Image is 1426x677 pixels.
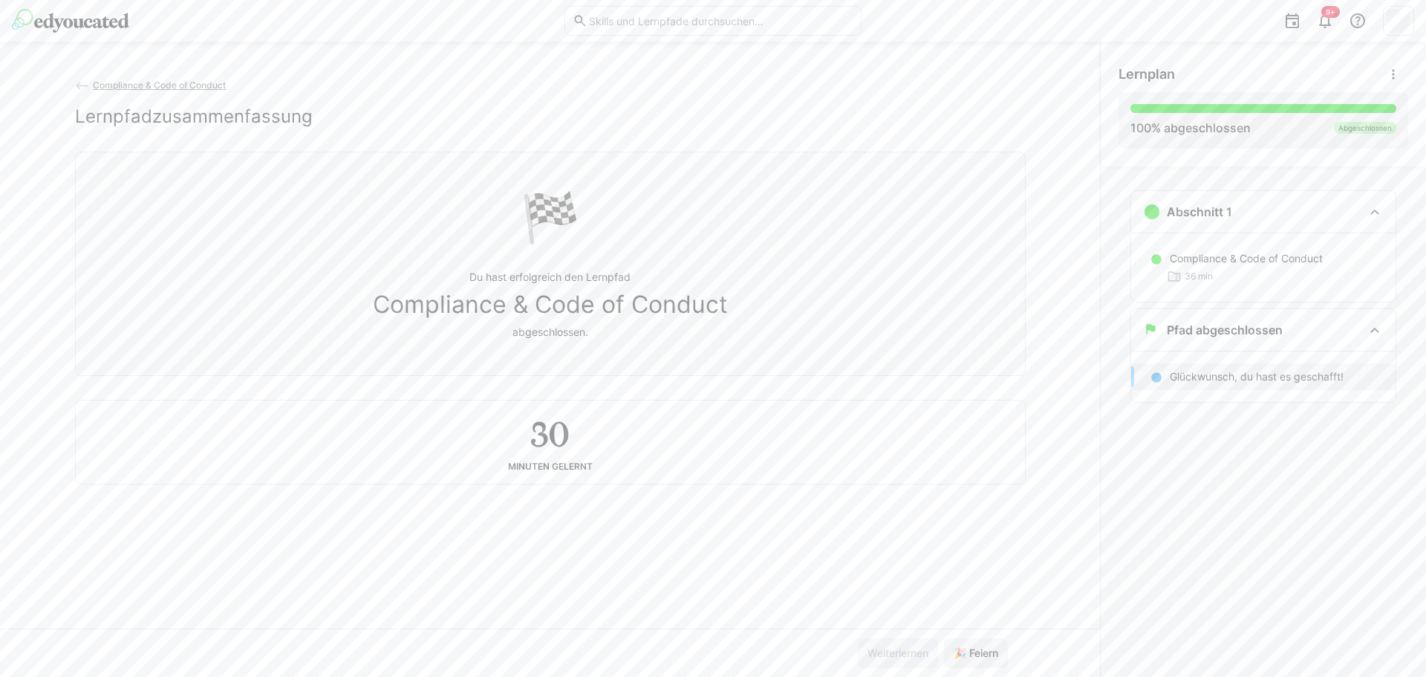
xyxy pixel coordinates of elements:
[1167,323,1283,337] h3: Pfad abgeschlossen
[1130,119,1251,137] div: % abgeschlossen
[1170,369,1344,384] p: Glückwunsch, du hast es geschafft!
[1185,271,1213,282] span: 36 min
[1167,204,1232,219] h3: Abschnitt 1
[373,270,728,340] p: Du hast erfolgreich den Lernpfad abgeschlossen.
[75,106,313,128] h2: Lernpfadzusammenfassung
[1119,66,1175,82] span: Lernplan
[508,461,593,472] div: Minuten gelernt
[1170,251,1323,266] p: Compliance & Code of Conduct
[1334,122,1396,134] div: Abgeschlossen
[865,646,931,661] span: Weiterlernen
[530,412,569,456] h2: 30
[951,646,1000,661] span: 🎉 Feiern
[521,188,580,246] div: 🏁
[93,80,226,91] span: Compliance & Code of Conduct
[1326,7,1335,16] span: 9+
[858,638,938,668] button: Weiterlernen
[587,14,853,27] input: Skills und Lernpfade durchsuchen…
[944,638,1008,668] button: 🎉 Feiern
[1130,120,1151,135] span: 100
[75,80,227,91] a: Compliance & Code of Conduct
[373,291,728,319] span: Compliance & Code of Conduct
